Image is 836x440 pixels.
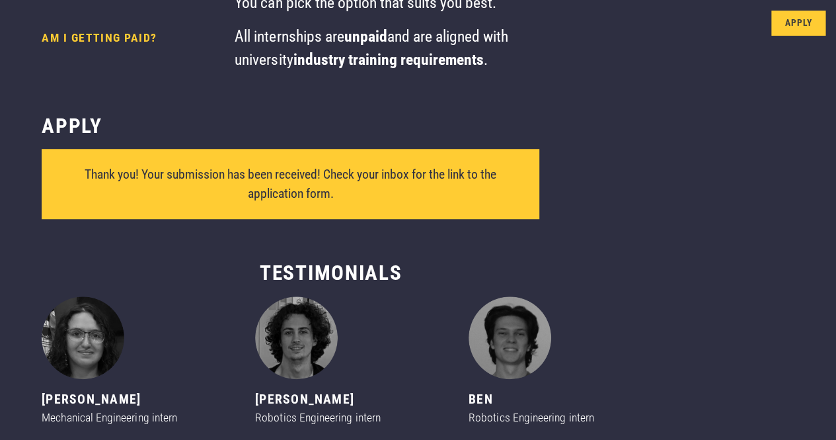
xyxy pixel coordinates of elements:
[42,31,225,65] h4: AM I GETTING PAID?
[255,390,448,409] div: [PERSON_NAME]
[293,50,483,69] strong: industry training requirements
[469,390,662,409] div: Ben
[255,409,448,426] div: Robotics Engineering intern
[235,25,539,71] div: All internships are and are aligned with university .
[469,409,662,426] div: Robotics Engineering intern
[771,11,825,36] a: Apply
[42,296,124,379] img: Tina - Mechanical Engineering intern
[42,390,235,409] div: [PERSON_NAME]
[42,149,539,219] div: Internship form success
[42,409,235,426] div: Mechanical Engineering intern
[344,27,387,46] strong: unpaid
[42,260,620,286] h3: Testimonials
[57,165,524,204] div: Thank you! Your submission has been received! Check your inbox for the link to the application form.
[469,296,551,379] img: Ben - Robotics Engineering intern
[255,296,338,379] img: Jack - Robotics Engineering intern
[42,113,102,139] h3: Apply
